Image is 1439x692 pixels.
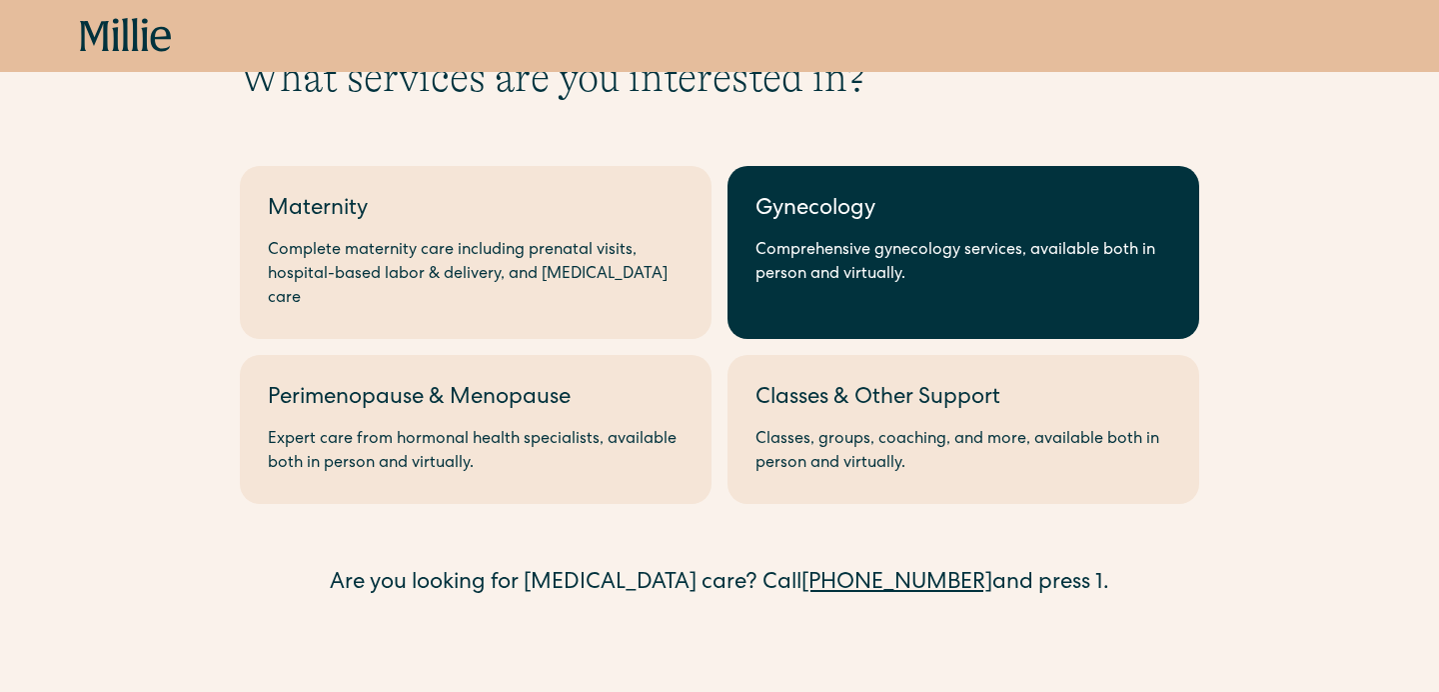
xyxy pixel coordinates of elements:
a: Classes & Other SupportClasses, groups, coaching, and more, available both in person and virtually. [727,355,1199,504]
h1: What services are you interested in? [240,54,1199,102]
div: Expert care from hormonal health specialists, available both in person and virtually. [268,428,684,476]
a: Perimenopause & MenopauseExpert care from hormonal health specialists, available both in person a... [240,355,712,504]
div: Classes, groups, coaching, and more, available both in person and virtually. [755,428,1171,476]
a: [PHONE_NUMBER] [801,573,992,595]
div: Maternity [268,194,684,227]
div: Are you looking for [MEDICAL_DATA] care? Call and press 1. [240,568,1199,601]
div: Comprehensive gynecology services, available both in person and virtually. [755,239,1171,287]
div: Classes & Other Support [755,383,1171,416]
div: Perimenopause & Menopause [268,383,684,416]
a: MaternityComplete maternity care including prenatal visits, hospital-based labor & delivery, and ... [240,166,712,339]
div: Gynecology [755,194,1171,227]
div: Complete maternity care including prenatal visits, hospital-based labor & delivery, and [MEDICAL_... [268,239,684,311]
a: GynecologyComprehensive gynecology services, available both in person and virtually. [727,166,1199,339]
